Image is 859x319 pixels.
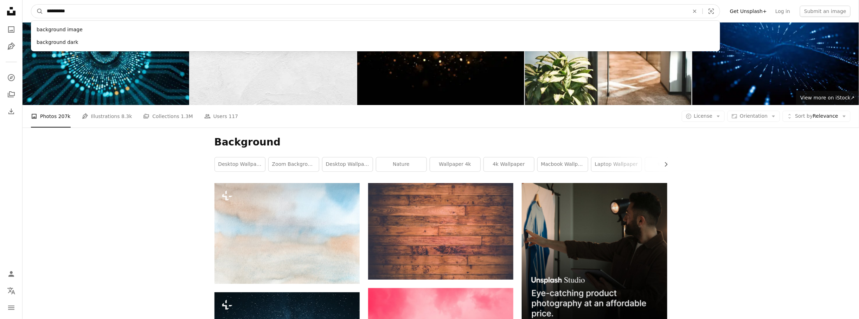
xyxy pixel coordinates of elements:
[368,228,513,234] a: brown wooden board
[368,183,513,280] img: brown wooden board
[31,5,43,18] button: Search Unsplash
[4,4,18,20] a: Home — Unsplash
[727,111,780,122] button: Orientation
[143,105,193,128] a: Collections 1.3M
[795,113,813,119] span: Sort by
[214,183,360,284] img: a watercolor painting of a sky with clouds
[694,113,713,119] span: License
[4,39,18,53] a: Illustrations
[229,112,238,120] span: 117
[800,95,855,100] span: View more on iStock ↗
[687,5,703,18] button: Clear
[740,113,768,119] span: Orientation
[783,111,851,122] button: Sort byRelevance
[703,5,720,18] button: Visual search
[682,111,725,122] button: License
[4,104,18,118] a: Download History
[204,105,238,128] a: Users 117
[538,157,588,171] a: macbook wallpaper
[322,157,373,171] a: desktop wallpaper
[4,301,18,315] button: Menu
[796,91,859,105] a: View more on iStock↗
[4,87,18,102] a: Collections
[4,267,18,281] a: Log in / Sign up
[215,157,265,171] a: desktop wallpapers
[4,22,18,37] a: Photos
[121,112,132,120] span: 8.3k
[484,157,534,171] a: 4k wallpaper
[591,157,642,171] a: laptop wallpaper
[4,284,18,298] button: Language
[82,105,132,128] a: Illustrations 8.3k
[795,113,838,120] span: Relevance
[771,6,794,17] a: Log in
[645,157,695,171] a: wallpaper
[660,157,667,171] button: scroll list to the right
[726,6,771,17] a: Get Unsplash+
[4,71,18,85] a: Explore
[430,157,480,171] a: wallpaper 4k
[376,157,427,171] a: nature
[214,230,360,236] a: a watercolor painting of a sky with clouds
[31,36,720,49] div: background dark
[181,112,193,120] span: 1.3M
[269,157,319,171] a: zoom background
[31,24,720,36] div: background image
[214,136,667,149] h1: Background
[31,4,720,18] form: Find visuals sitewide
[800,6,851,17] button: Submit an image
